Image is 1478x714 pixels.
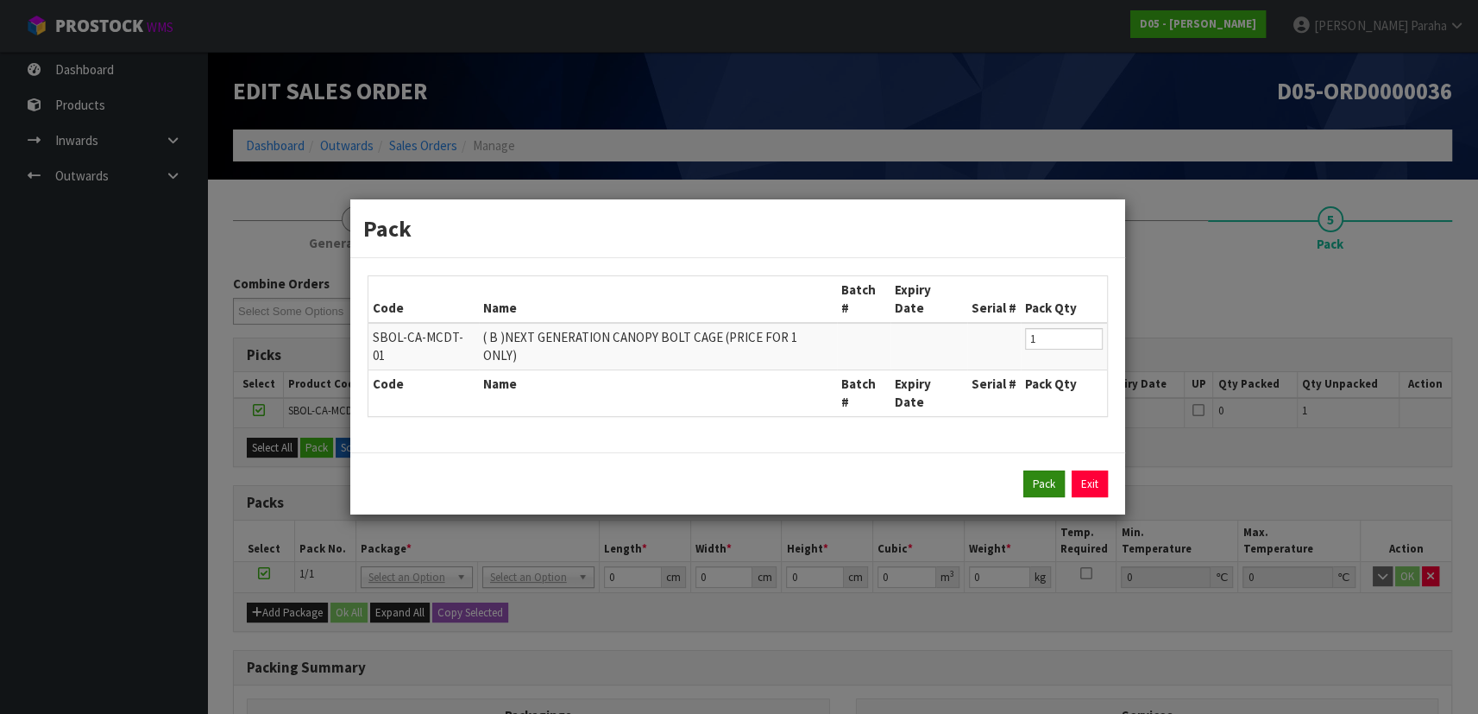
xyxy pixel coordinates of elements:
th: Pack Qty [1021,276,1107,323]
span: SBOL-CA-MCDT-01 [373,329,463,363]
span: ( B )NEXT GENERATION CANOPY BOLT CAGE (PRICE FOR 1 ONLY) [483,329,797,363]
th: Code [368,370,480,415]
th: Batch # [837,370,890,415]
th: Code [368,276,480,323]
button: Pack [1023,471,1065,498]
th: Pack Qty [1021,370,1107,415]
th: Expiry Date [890,276,967,323]
th: Name [479,370,837,415]
th: Batch # [837,276,890,323]
h3: Pack [363,212,1112,244]
th: Serial # [967,276,1021,323]
th: Serial # [967,370,1021,415]
th: Expiry Date [890,370,967,415]
a: Exit [1072,471,1108,498]
th: Name [479,276,837,323]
